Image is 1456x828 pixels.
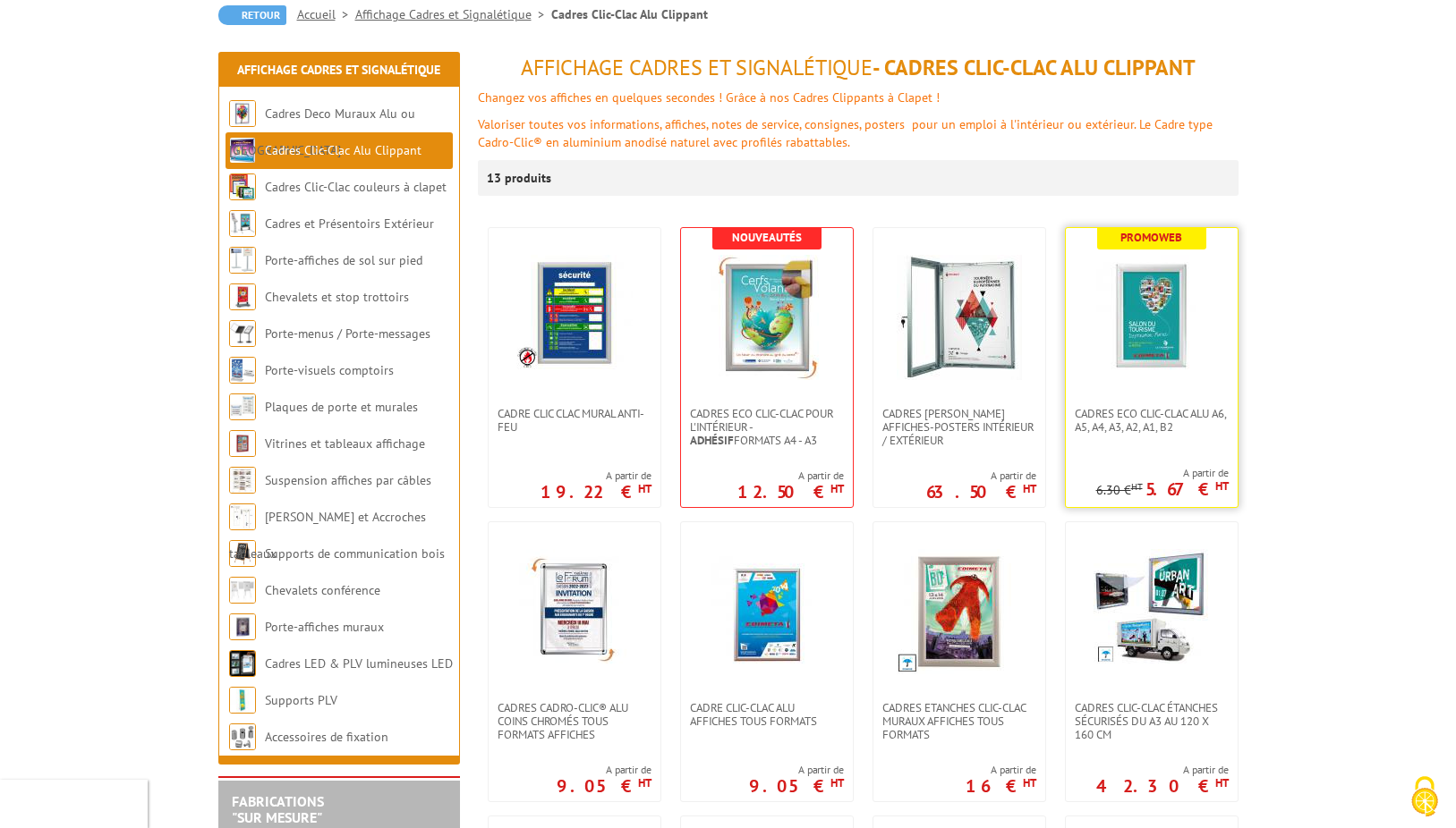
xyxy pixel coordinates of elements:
[830,775,844,790] sup: HT
[229,687,256,714] img: Supports PLV
[1094,549,1210,665] img: Cadres Clic-Clac Étanches Sécurisés du A3 au 120 x 160 cm
[882,407,1036,447] span: Cadres [PERSON_NAME] affiches-posters intérieur / extérieur
[1096,466,1229,480] span: A partir de
[265,655,453,672] a: Cadres LED & PLV lumineuses LED
[265,692,337,708] a: Supports PLV
[966,763,1036,777] span: A partir de
[737,469,844,483] span: A partir de
[297,6,355,22] a: Accueil
[229,173,256,200] img: Cadres Clic-Clac couleurs à clapet
[229,106,415,158] a: Cadres Deco Muraux Alu ou [GEOGRAPHIC_DATA]
[926,469,1036,483] span: A partir de
[265,399,418,415] a: Plaques de porte et murales
[749,763,844,777] span: A partir de
[1096,484,1143,497] p: 6.30 €
[749,781,844,791] p: 9.05 €
[541,469,651,483] span: A partir de
[237,62,440,78] a: Affichage Cadres et Signalétique
[1120,230,1182,245] b: Promoweb
[265,435,425,452] a: Vitrines et tableaux affichage
[1215,478,1229,494] sup: HT
[681,701,853,728] a: Cadre Clic-Clac Alu affiches tous formats
[1089,255,1214,380] img: Cadres Eco Clic-Clac alu A6, A5, A4, A3, A2, A1, B2
[732,230,802,245] b: Nouveautés
[1402,774,1447,819] img: Cookies (fenêtre modale)
[1096,781,1229,791] p: 42.30 €
[232,792,324,826] a: FABRICATIONS"Sur Mesure"
[265,472,431,488] a: Suspension affiches par câbles
[521,54,873,81] span: Affichage Cadres et Signalétique
[229,210,256,237] img: Cadres et Présentoirs Extérieur
[229,320,256,347] img: Porte-menus / Porte-messages
[737,486,844,497] p: 12.50 €
[478,56,1239,80] h1: - Cadres Clic-Clac Alu Clippant
[265,619,384,635] a: Porte-affiches muraux
[512,549,637,674] img: Cadres Cadro-Clic® Alu coins chromés tous formats affiches
[882,701,1036,741] span: Cadres Etanches Clic-Clac muraux affiches tous formats
[1066,701,1238,741] a: Cadres Clic-Clac Étanches Sécurisés du A3 au 120 x 160 cm
[873,701,1045,741] a: Cadres Etanches Clic-Clac muraux affiches tous formats
[690,407,844,447] span: Cadres Eco Clic-Clac pour l'intérieur - formats A4 - A3
[541,486,651,497] p: 19.22 €
[830,481,844,496] sup: HT
[551,5,708,23] li: Cadres Clic-Clac Alu Clippant
[690,433,734,448] strong: Adhésif
[265,142,421,158] a: Cadres Clic-Clac Alu Clippant
[1393,767,1456,828] button: Cookies (fenêtre modale)
[897,255,1022,380] img: Cadres vitrines affiches-posters intérieur / extérieur
[1096,763,1229,777] span: A partir de
[229,247,256,274] img: Porte-affiches de sol sur pied
[873,407,1045,447] a: Cadres [PERSON_NAME] affiches-posters intérieur / extérieur
[229,503,256,530] img: Cimaises et Accroches tableaux
[229,723,256,750] img: Accessoires de fixation
[638,481,651,496] sup: HT
[478,89,940,106] font: Changez vos affiches en quelques secondes ! Grâce à nos Cadres Clippants à Clapet !
[265,325,430,342] a: Porte-menus / Porte-messages
[498,407,651,434] span: Cadre CLIC CLAC Mural ANTI-FEU
[265,179,447,195] a: Cadres Clic-Clac couleurs à clapet
[229,467,256,494] img: Suspension affiches par câbles
[265,289,409,305] a: Chevalets et stop trottoirs
[229,650,256,677] img: Cadres LED & PLV lumineuses LED
[516,255,633,371] img: Cadre CLIC CLAC Mural ANTI-FEU
[229,613,256,640] img: Porte-affiches muraux
[966,781,1036,791] p: 16 €
[265,215,434,232] a: Cadres et Présentoirs Extérieur
[704,255,830,380] img: Cadres Eco Clic-Clac pour l'intérieur - <strong>Adhésif</strong> formats A4 - A3
[1075,407,1229,434] span: Cadres Eco Clic-Clac alu A6, A5, A4, A3, A2, A1, B2
[229,393,256,420] img: Plaques de porte et murales
[1066,407,1238,434] a: Cadres Eco Clic-Clac alu A6, A5, A4, A3, A2, A1, B2
[1023,775,1036,790] sup: HT
[489,407,660,434] a: Cadre CLIC CLAC Mural ANTI-FEU
[498,701,651,741] span: Cadres Cadro-Clic® Alu coins chromés tous formats affiches
[1023,481,1036,496] sup: HT
[1215,775,1229,790] sup: HT
[265,362,394,378] a: Porte-visuels comptoirs
[265,545,445,562] a: Supports de communication bois
[681,407,853,447] a: Cadres Eco Clic-Clac pour l'intérieur -Adhésifformats A4 - A3
[489,701,660,741] a: Cadres Cadro-Clic® Alu coins chromés tous formats affiches
[355,6,551,22] a: Affichage Cadres et Signalétique
[1145,484,1229,494] p: 5.67 €
[487,160,554,196] p: 13 produits
[229,577,256,604] img: Chevalets conférence
[704,549,830,674] img: Cadre Clic-Clac Alu affiches tous formats
[229,509,426,562] a: [PERSON_NAME] et Accroches tableaux
[926,486,1036,497] p: 63.50 €
[229,283,256,310] img: Chevalets et stop trottoirs
[557,781,651,791] p: 9.05 €
[229,357,256,384] img: Porte-visuels comptoirs
[897,549,1022,674] img: Cadres Etanches Clic-Clac muraux affiches tous formats
[690,701,844,728] span: Cadre Clic-Clac Alu affiches tous formats
[1075,701,1229,741] span: Cadres Clic-Clac Étanches Sécurisés du A3 au 120 x 160 cm
[265,252,422,268] a: Porte-affiches de sol sur pied
[638,775,651,790] sup: HT
[229,430,256,457] img: Vitrines et tableaux affichage
[478,116,1213,150] font: Valoriser toutes vos informations, affiches, notes de service, consignes, posters pour un emploi ...
[265,729,388,745] a: Accessoires de fixation
[218,5,286,25] a: Retour
[1131,480,1143,493] sup: HT
[265,582,380,598] a: Chevalets conférence
[229,100,256,127] img: Cadres Deco Muraux Alu ou Bois
[557,763,651,777] span: A partir de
